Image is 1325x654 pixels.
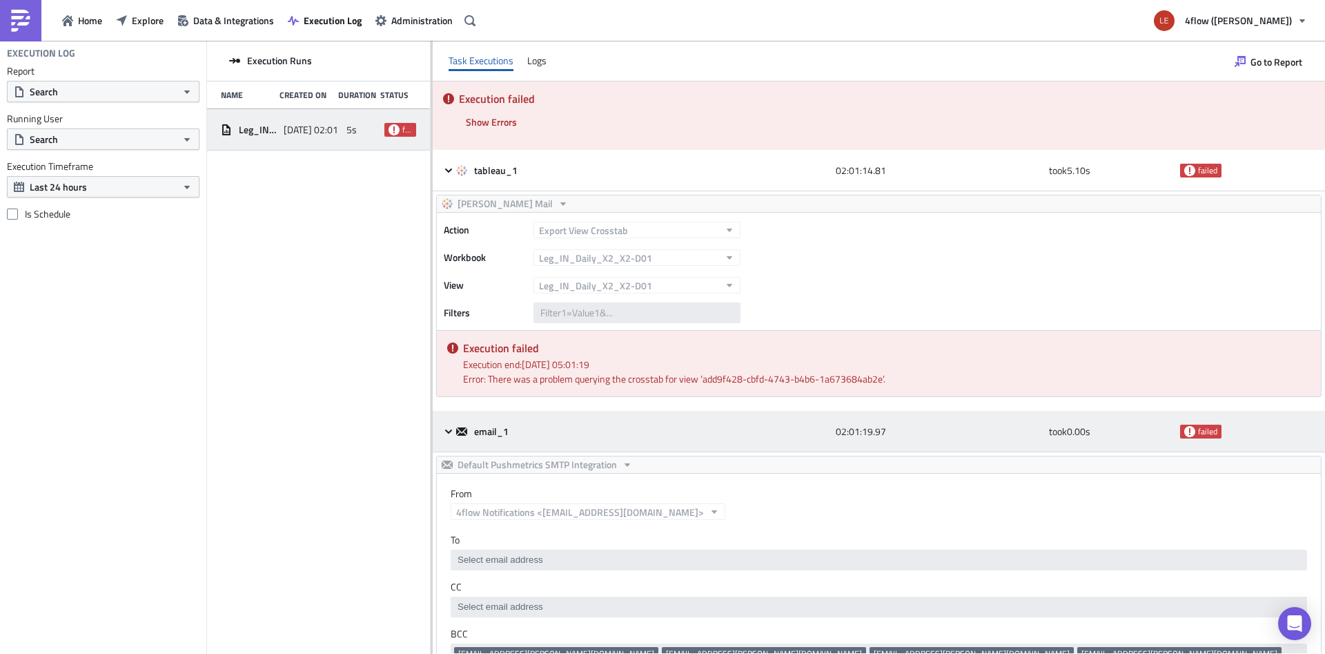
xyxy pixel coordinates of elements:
[449,50,513,71] div: Task Executions
[451,534,1307,546] label: To
[1228,50,1309,73] button: Go to Report
[1185,13,1292,28] span: 4flow ([PERSON_NAME])
[7,128,199,150] button: Search
[30,84,58,99] span: Search
[1198,165,1217,176] span: failed
[451,488,1321,500] label: From
[527,50,547,71] div: Logs
[346,124,357,136] span: 5s
[444,302,527,323] label: Filters
[444,220,527,240] label: Action
[463,372,1311,386] div: Error: There was a problem querying the crosstab for view ’add9f428-cbfd-4743-b4b6-1a673684ab2e’.
[10,10,32,32] img: PushMetrics
[437,456,638,473] button: Default Pushmetrics SMTP Integration
[458,456,617,473] span: Default Pushmetrics SMTP Integration
[239,124,277,136] span: Leg_IN_X2_X2-D01_07:00 [live]
[281,10,369,31] button: Execution Log
[474,425,511,438] span: email_1
[247,55,312,67] span: Execution Runs
[7,47,75,59] h4: Execution Log
[1184,426,1195,437] span: failed
[7,176,199,198] button: Last 24 hours
[533,249,740,266] button: Leg_IN_Daily_X2_X2-D01
[1049,158,1173,183] div: took 5.10 s
[132,13,164,28] span: Explore
[170,10,281,31] button: Data & Integrations
[30,180,87,194] span: Last 24 hours
[454,600,1302,614] input: Select em ail add ress
[444,275,527,296] label: View
[533,302,740,323] input: Filter1=Value1&...
[1146,6,1315,36] button: 4flow ([PERSON_NAME])
[78,13,102,28] span: Home
[533,277,740,294] button: Leg_IN_Daily_X2_X2-D01
[454,553,1302,567] input: Select em ail add ress
[1198,426,1217,437] span: failed
[7,160,199,173] label: Execution Timeframe
[451,581,1307,593] label: CC
[437,195,573,212] button: [PERSON_NAME] Mail
[458,195,553,212] span: [PERSON_NAME] Mail
[836,419,1043,444] div: 02:01:19.97
[459,93,1315,104] h5: Execution failed
[836,158,1043,183] div: 02:01:14.81
[109,10,170,31] button: Explore
[7,65,199,77] label: Report
[463,343,1311,354] h5: Execution failed
[380,90,409,100] div: Status
[456,505,704,519] span: 4flow Notifications <[EMAIL_ADDRESS][DOMAIN_NAME]>
[539,251,652,265] span: Leg_IN_Daily_X2_X2-D01
[444,247,527,268] label: Workbook
[451,503,725,520] button: 4flow Notifications <[EMAIL_ADDRESS][DOMAIN_NAME]>
[466,115,517,129] span: Show Errors
[1278,607,1311,640] div: Open Intercom Messenger
[459,111,524,133] button: Show Errors
[369,10,460,31] button: Administration
[55,10,109,31] button: Home
[402,124,412,135] span: failed
[533,222,740,238] button: Export View Crosstab
[279,90,331,100] div: Created On
[7,81,199,102] button: Search
[1250,55,1302,69] span: Go to Report
[221,90,273,100] div: Name
[463,357,1311,372] div: Execution end: [DATE] 05:01:19
[193,13,274,28] span: Data & Integrations
[7,208,199,220] label: Is Schedule
[1184,165,1195,176] span: failed
[304,13,362,28] span: Execution Log
[451,628,1307,640] label: BCC
[389,124,400,135] span: failed
[284,124,338,136] span: [DATE] 02:01
[539,278,652,293] span: Leg_IN_Daily_X2_X2-D01
[391,13,453,28] span: Administration
[338,90,373,100] div: Duration
[7,113,199,125] label: Running User
[474,164,520,177] span: tableau_1
[1049,419,1173,444] div: took 0.00 s
[539,223,628,238] span: Export View Crosstab
[30,132,58,146] span: Search
[1152,9,1176,32] img: Avatar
